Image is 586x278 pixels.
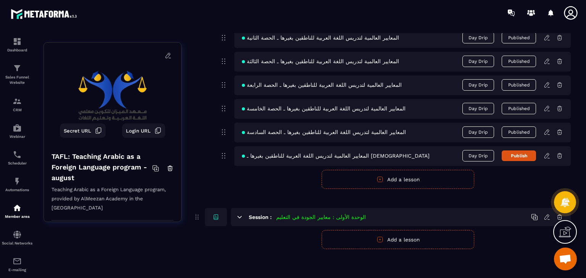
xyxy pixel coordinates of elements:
[2,108,32,112] p: CRM
[2,268,32,272] p: E-mailing
[242,129,406,135] span: المعايير العالمية لتدريس اللغة العربية للناطقين بغيرها ـ الحصة السادسة
[502,126,536,138] button: Published
[2,171,32,198] a: automationsautomationsAutomations
[60,123,106,138] button: Secret URL
[2,75,32,85] p: Sales Funnel Website
[64,128,91,134] span: Secret URL
[462,150,494,161] span: Day Drip
[502,56,536,67] button: Published
[276,213,366,221] h5: الوحدة الأولى : معايير الجودة في التعليم
[2,31,32,58] a: formationformationDashboard
[502,79,536,91] button: Published
[502,32,536,43] button: Published
[13,64,22,73] img: formation
[462,32,494,43] span: Day Drip
[13,230,22,239] img: social-network
[2,241,32,245] p: Social Networks
[462,103,494,114] span: Day Drip
[462,126,494,138] span: Day Drip
[502,103,536,114] button: Published
[242,58,399,64] span: المعايير العالمية لتدريس اللغة العربية للناطقين بغيرها ـ الحصة الثالثة
[249,214,272,220] h6: Session :
[2,251,32,278] a: emailemailE-mailing
[322,170,474,189] button: Add a lesson
[2,91,32,118] a: formationformationCRM
[13,177,22,186] img: automations
[2,214,32,219] p: Member area
[52,185,174,220] p: Teaching Arabic as a Foreign Language program, provided by AlMeezan Academy in the [GEOGRAPHIC_DATA]
[2,118,32,144] a: automationsautomationsWebinar
[2,188,32,192] p: Automations
[126,128,151,134] span: Login URL
[242,153,430,159] span: المعايير العالمية لتدريس اللغة العربية للناطقين بغيرها ـ [DEMOGRAPHIC_DATA]
[11,7,79,21] img: logo
[2,134,32,139] p: Webinar
[13,97,22,106] img: formation
[2,58,32,91] a: formationformationSales Funnel Website
[13,203,22,212] img: automations
[2,161,32,165] p: Scheduler
[462,79,494,91] span: Day Drip
[13,123,22,133] img: automations
[52,151,152,183] h4: TAFL: Teaching Arabic as a Foreign Language program - august
[502,150,536,161] button: Publish
[242,35,399,41] span: المعايير العالمية لتدريس اللغة العربية للناطقين بغيرها ـ الحصة الثانية
[462,56,494,67] span: Day Drip
[2,224,32,251] a: social-networksocial-networkSocial Networks
[2,198,32,224] a: automationsautomationsMember area
[322,230,474,249] button: Add a lesson
[13,37,22,46] img: formation
[2,144,32,171] a: schedulerschedulerScheduler
[13,150,22,159] img: scheduler
[242,82,402,88] span: المعايير العالمية لتدريس اللغة العربية للناطقين بغيرها ـ الحصة الرابعة
[50,48,175,144] img: background
[242,105,406,112] span: المعايير العالمية لتدريس اللغة العربية للناطقين بغيرها ـ الحصة الخامسة
[122,123,165,138] button: Login URL
[554,248,577,270] div: Open chat
[2,48,32,52] p: Dashboard
[13,257,22,266] img: email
